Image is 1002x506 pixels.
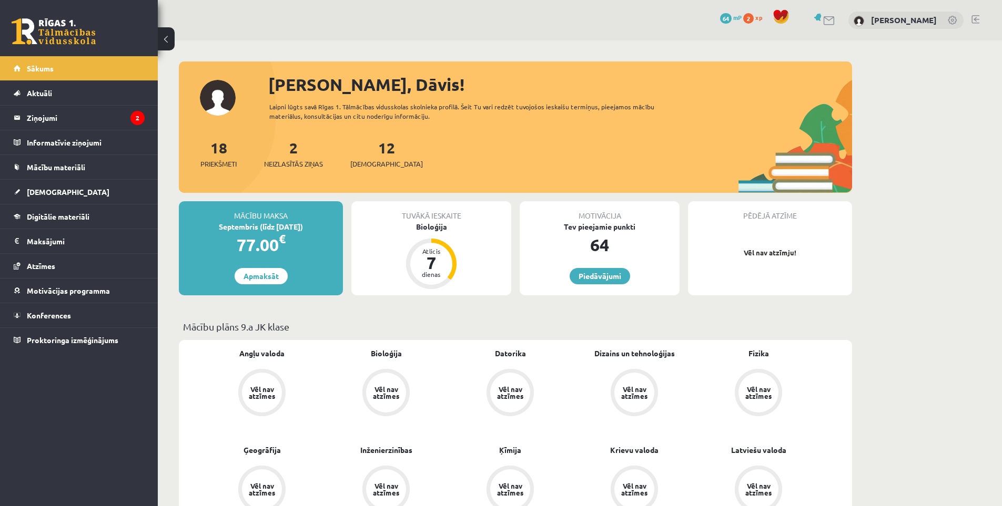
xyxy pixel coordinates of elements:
[14,155,145,179] a: Mācību materiāli
[720,13,742,22] a: 64 mP
[247,482,277,496] div: Vēl nav atzīmes
[27,64,54,73] span: Sākums
[495,348,526,359] a: Datorika
[269,102,673,121] div: Laipni lūgts savā Rīgas 1. Tālmācības vidusskolas skolnieka profilā. Šeit Tu vari redzēt tuvojošo...
[854,16,864,26] img: Dāvis Bezpaļčikovs
[495,386,525,399] div: Vēl nav atzīmes
[371,348,402,359] a: Bioloģija
[14,204,145,229] a: Digitālie materiāli
[27,229,145,253] legend: Maksājumi
[371,482,401,496] div: Vēl nav atzīmes
[14,229,145,253] a: Maksājumi
[351,221,511,232] div: Bioloģija
[200,369,324,418] a: Vēl nav atzīmes
[572,369,696,418] a: Vēl nav atzīmes
[416,254,447,271] div: 7
[27,212,89,221] span: Digitālie materiāli
[264,159,323,169] span: Neizlasītās ziņas
[27,335,118,345] span: Proktoringa izmēģinājums
[268,72,852,97] div: [PERSON_NAME], Dāvis!
[14,303,145,327] a: Konferences
[264,138,323,169] a: 2Neizlasītās ziņas
[748,348,769,359] a: Fizika
[416,248,447,254] div: Atlicis
[520,201,680,221] div: Motivācija
[570,268,630,284] a: Piedāvājumi
[27,130,145,154] legend: Informatīvie ziņojumi
[14,278,145,303] a: Motivācijas programma
[495,482,525,496] div: Vēl nav atzīmes
[235,268,288,284] a: Apmaksāt
[27,261,55,271] span: Atzīmes
[179,201,343,221] div: Mācību maksa
[743,13,754,24] span: 2
[731,445,786,456] a: Latviešu valoda
[520,221,680,232] div: Tev pieejamie punkti
[416,271,447,277] div: dienas
[720,13,732,24] span: 64
[744,482,773,496] div: Vēl nav atzīmes
[371,386,401,399] div: Vēl nav atzīmes
[499,445,521,456] a: Ķīmija
[14,254,145,278] a: Atzīmes
[448,369,572,418] a: Vēl nav atzīmes
[693,247,847,258] p: Vēl nav atzīmju!
[14,130,145,154] a: Informatīvie ziņojumi
[610,445,659,456] a: Krievu valoda
[620,386,649,399] div: Vēl nav atzīmes
[755,13,762,22] span: xp
[183,319,848,334] p: Mācību plāns 9.a JK klase
[27,311,71,320] span: Konferences
[520,232,680,257] div: 64
[27,88,52,98] span: Aktuāli
[200,138,237,169] a: 18Priekšmeti
[244,445,281,456] a: Ģeogrāfija
[744,386,773,399] div: Vēl nav atzīmes
[130,111,145,125] i: 2
[688,201,852,221] div: Pēdējā atzīme
[279,231,286,246] span: €
[14,328,145,352] a: Proktoringa izmēģinājums
[351,221,511,291] a: Bioloģija Atlicis 7 dienas
[696,369,821,418] a: Vēl nav atzīmes
[12,18,96,45] a: Rīgas 1. Tālmācības vidusskola
[200,159,237,169] span: Priekšmeti
[620,482,649,496] div: Vēl nav atzīmes
[27,162,85,172] span: Mācību materiāli
[14,180,145,204] a: [DEMOGRAPHIC_DATA]
[14,106,145,130] a: Ziņojumi2
[239,348,285,359] a: Angļu valoda
[27,187,109,197] span: [DEMOGRAPHIC_DATA]
[27,106,145,130] legend: Ziņojumi
[733,13,742,22] span: mP
[14,81,145,105] a: Aktuāli
[350,138,423,169] a: 12[DEMOGRAPHIC_DATA]
[179,232,343,257] div: 77.00
[247,386,277,399] div: Vēl nav atzīmes
[871,15,937,25] a: [PERSON_NAME]
[350,159,423,169] span: [DEMOGRAPHIC_DATA]
[179,221,343,232] div: Septembris (līdz [DATE])
[743,13,767,22] a: 2 xp
[594,348,675,359] a: Dizains un tehnoloģijas
[324,369,448,418] a: Vēl nav atzīmes
[27,286,110,295] span: Motivācijas programma
[14,56,145,80] a: Sākums
[351,201,511,221] div: Tuvākā ieskaite
[360,445,412,456] a: Inženierzinības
